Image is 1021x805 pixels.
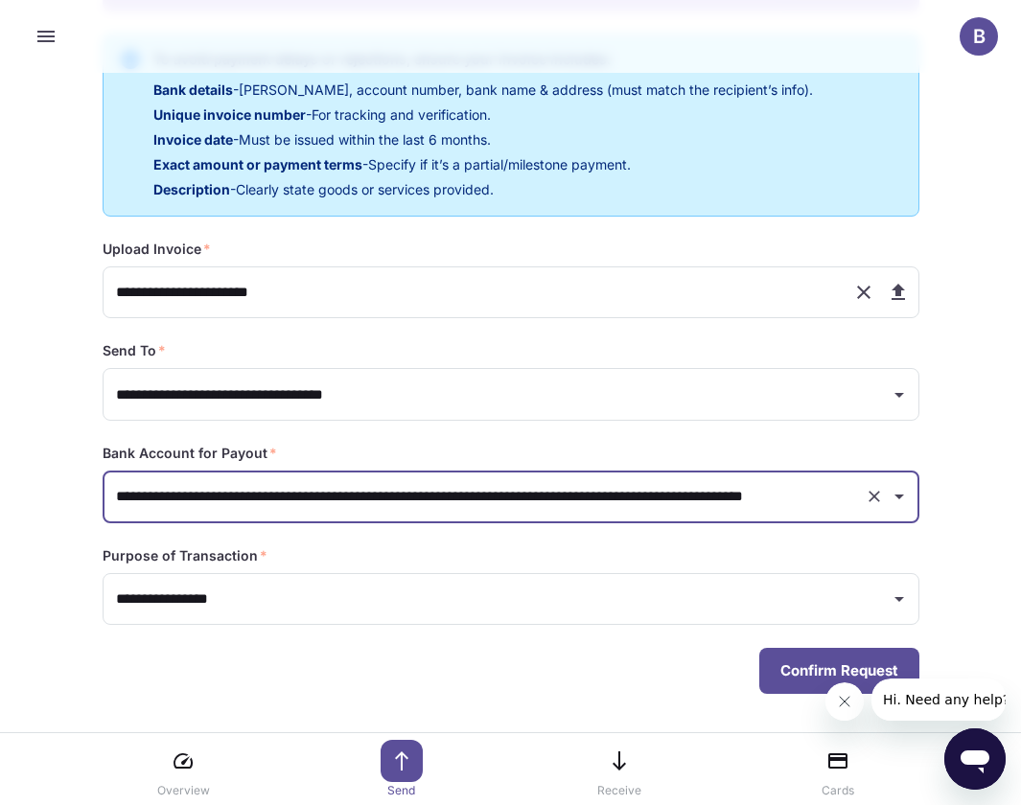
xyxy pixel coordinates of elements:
[153,131,233,148] span: Invoice date
[886,483,913,510] button: Open
[153,129,813,150] p: - Must be issued within the last 6 months.
[861,483,888,510] button: Clear
[103,444,277,463] label: Bank Account for Payout
[153,154,813,175] p: - Specify if it’s a partial/milestone payment.
[153,156,362,172] span: Exact amount or payment terms
[153,80,813,101] p: - [PERSON_NAME], account number, bank name & address (must match the recipient’s info).
[153,81,233,98] span: Bank details
[822,782,854,799] p: Cards
[585,740,654,799] a: Receive
[153,106,306,123] span: Unique invoice number
[886,381,913,408] button: Open
[597,782,641,799] p: Receive
[944,728,1006,790] iframe: Button to launch messaging window
[387,782,415,799] p: Send
[759,648,919,694] button: Confirm Request
[886,586,913,612] button: Open
[12,13,138,29] span: Hi. Need any help?
[153,181,230,197] span: Description
[103,240,211,259] label: Upload Invoice
[157,782,210,799] p: Overview
[149,740,218,799] a: Overview
[103,341,166,360] label: Send To
[803,740,872,799] a: Cards
[103,546,267,565] label: Purpose of Transaction
[871,678,1006,721] iframe: Message from company
[825,682,864,721] iframe: Close message
[367,740,436,799] a: Send
[153,104,813,126] p: - For tracking and verification.
[960,17,998,56] button: B
[153,179,813,200] p: - Clearly state goods or services provided.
